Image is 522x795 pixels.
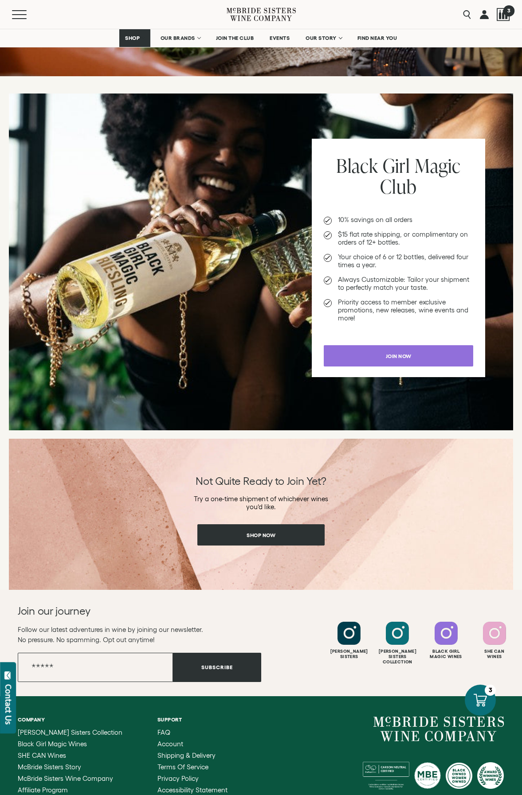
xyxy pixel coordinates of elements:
h2: Join our journey [18,604,237,618]
span: FIND NEAR YOU [357,35,397,41]
a: SHE CAN Wines [18,752,124,759]
span: Join [287,475,304,487]
span: Quite [215,475,241,487]
span: Magic [415,152,461,179]
a: Accessibility Statement [157,787,228,794]
button: Mobile Menu Trigger [12,10,44,19]
span: EVENTS [270,35,290,41]
span: Shipping & Delivery [157,752,216,759]
span: Not [196,475,212,487]
span: SHE CAN Wines [18,752,66,759]
div: She Can Wines [471,649,518,659]
a: McBride Sisters Wine Company [373,717,504,741]
span: JOIN THE CLUB [216,35,254,41]
a: Account [157,740,228,748]
li: Your choice of 6 or 12 bottles, delivered four times a year. [324,253,473,269]
span: Ready [243,475,273,487]
a: Terms of Service [157,764,228,771]
p: Try a one-time shipment of whichever wines you’d like. [190,495,332,511]
a: OUR STORY [300,29,347,47]
a: Black Girl Magic Wines [18,740,124,748]
span: Privacy Policy [157,775,199,782]
div: [PERSON_NAME] Sisters [326,649,372,659]
span: Affiliate Program [18,786,68,794]
span: Black Girl Magic Wines [18,740,87,748]
li: 10% savings on all orders [324,216,473,224]
span: Accessibility Statement [157,786,228,794]
a: McBride Sisters Wine Company [18,775,124,782]
a: Affiliate Program [18,787,124,794]
span: Girl [383,152,410,179]
div: 3 [485,685,496,696]
p: Follow our latest adventures in wine by joining our newsletter. No pressure. No spamming. Opt out... [18,624,261,645]
div: Black Girl Magic Wines [423,649,469,659]
span: Club [380,173,416,199]
div: [PERSON_NAME] Sisters Collection [374,649,420,665]
span: 3 [503,5,514,16]
button: Subscribe [173,653,261,682]
a: FAQ [157,729,228,736]
a: Shop Now [197,524,325,546]
a: McBride Sisters Story [18,764,124,771]
a: EVENTS [264,29,295,47]
span: SHOP [125,35,140,41]
li: Priority access to member exclusive promotions, new releases, wine events and more! [324,298,473,322]
span: OUR STORY [306,35,337,41]
input: Email [18,653,173,682]
span: Terms of Service [157,763,208,771]
span: Account [157,740,183,748]
span: FAQ [157,729,170,736]
a: JOIN THE CLUB [210,29,260,47]
span: Black [336,152,378,179]
span: Yet? [306,475,326,487]
li: Always Customizable: Tailor your shipment to perfectly match your taste. [324,276,473,292]
span: Shop Now [231,526,291,544]
a: SHOP [119,29,150,47]
a: FIND NEAR YOU [352,29,403,47]
span: to [275,475,284,487]
a: Privacy Policy [157,775,228,782]
div: Contact Us [4,684,13,725]
span: OUR BRANDS [161,35,195,41]
span: Join now [370,347,427,365]
a: Shipping & Delivery [157,752,228,759]
span: McBride Sisters Story [18,763,81,771]
a: Follow SHE CAN Wines on Instagram She CanWines [471,622,518,659]
a: Follow McBride Sisters on Instagram [PERSON_NAME]Sisters [326,622,372,659]
a: McBride Sisters Collection [18,729,124,736]
a: Follow Black Girl Magic Wines on Instagram Black GirlMagic Wines [423,622,469,659]
a: Join now [324,345,473,366]
span: [PERSON_NAME] Sisters Collection [18,729,122,736]
span: McBride Sisters Wine Company [18,775,113,782]
a: Follow McBride Sisters Collection on Instagram [PERSON_NAME] SistersCollection [374,622,420,665]
a: OUR BRANDS [155,29,206,47]
li: $15 flat rate shipping, or complimentary on orders of 12+ bottles. [324,230,473,246]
